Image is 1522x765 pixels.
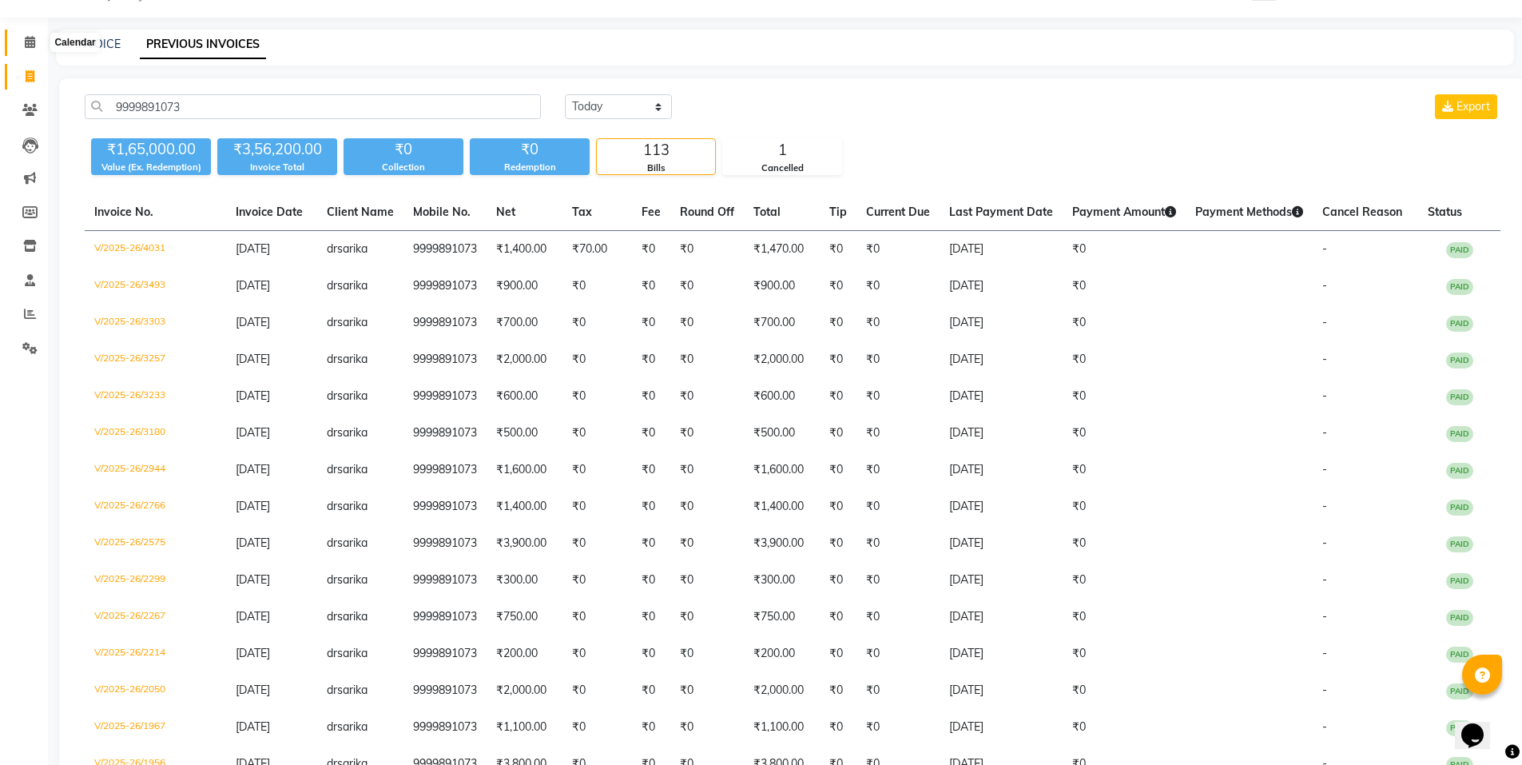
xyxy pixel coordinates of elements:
[337,241,368,256] span: sarika
[403,562,487,599] td: 9999891073
[403,341,487,378] td: 9999891073
[327,278,337,293] span: dr
[487,636,562,672] td: ₹200.00
[236,425,270,440] span: [DATE]
[487,452,562,488] td: ₹1,600.00
[940,305,1063,341] td: [DATE]
[85,341,226,378] td: V/2025-26/3257
[1063,231,1186,269] td: ₹0
[344,161,463,174] div: Collection
[91,161,211,174] div: Value (Ex. Redemption)
[337,572,368,587] span: sarika
[1456,99,1490,114] span: Export
[562,231,632,269] td: ₹70.00
[1428,205,1462,219] span: Status
[856,709,940,746] td: ₹0
[820,378,856,415] td: ₹0
[940,709,1063,746] td: [DATE]
[632,415,670,452] td: ₹0
[403,599,487,636] td: 9999891073
[562,709,632,746] td: ₹0
[1063,452,1186,488] td: ₹0
[670,636,744,672] td: ₹0
[1322,278,1327,293] span: -
[1063,488,1186,525] td: ₹0
[562,488,632,525] td: ₹0
[744,709,820,746] td: ₹1,100.00
[487,268,562,305] td: ₹900.00
[337,352,368,366] span: sarika
[1322,425,1327,440] span: -
[1435,94,1497,119] button: Export
[856,599,940,636] td: ₹0
[1063,305,1186,341] td: ₹0
[327,609,337,624] span: dr
[562,525,632,562] td: ₹0
[337,609,368,624] span: sarika
[1063,599,1186,636] td: ₹0
[1446,242,1473,258] span: PAID
[670,378,744,415] td: ₹0
[327,425,337,440] span: dr
[670,268,744,305] td: ₹0
[820,636,856,672] td: ₹0
[744,415,820,452] td: ₹500.00
[1322,499,1327,513] span: -
[1322,609,1327,624] span: -
[632,709,670,746] td: ₹0
[403,488,487,525] td: 9999891073
[85,452,226,488] td: V/2025-26/2944
[403,452,487,488] td: 9999891073
[327,719,337,734] span: dr
[337,278,368,293] span: sarika
[487,488,562,525] td: ₹1,400.00
[744,378,820,415] td: ₹600.00
[562,562,632,599] td: ₹0
[403,672,487,709] td: 9999891073
[1063,562,1186,599] td: ₹0
[562,415,632,452] td: ₹0
[753,205,781,219] span: Total
[562,452,632,488] td: ₹0
[856,305,940,341] td: ₹0
[856,341,940,378] td: ₹0
[236,536,270,550] span: [DATE]
[856,525,940,562] td: ₹0
[236,646,270,660] span: [DATE]
[820,305,856,341] td: ₹0
[1322,315,1327,329] span: -
[597,139,715,161] div: 113
[1322,572,1327,587] span: -
[562,341,632,378] td: ₹0
[1446,720,1473,736] span: PAID
[1322,462,1327,476] span: -
[562,305,632,341] td: ₹0
[327,683,337,697] span: dr
[337,425,368,440] span: sarika
[327,241,337,256] span: dr
[820,341,856,378] td: ₹0
[820,488,856,525] td: ₹0
[744,672,820,709] td: ₹2,000.00
[670,488,744,525] td: ₹0
[1446,536,1473,552] span: PAID
[856,488,940,525] td: ₹0
[236,278,270,293] span: [DATE]
[940,378,1063,415] td: [DATE]
[940,268,1063,305] td: [DATE]
[236,315,270,329] span: [DATE]
[337,536,368,550] span: sarika
[85,94,541,119] input: Search by Name/Mobile/Email/Invoice No
[496,205,515,219] span: Net
[403,268,487,305] td: 9999891073
[1322,241,1327,256] span: -
[1063,341,1186,378] td: ₹0
[487,341,562,378] td: ₹2,000.00
[670,415,744,452] td: ₹0
[1322,683,1327,697] span: -
[470,138,590,161] div: ₹0
[1322,388,1327,403] span: -
[236,352,270,366] span: [DATE]
[829,205,847,219] span: Tip
[1063,378,1186,415] td: ₹0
